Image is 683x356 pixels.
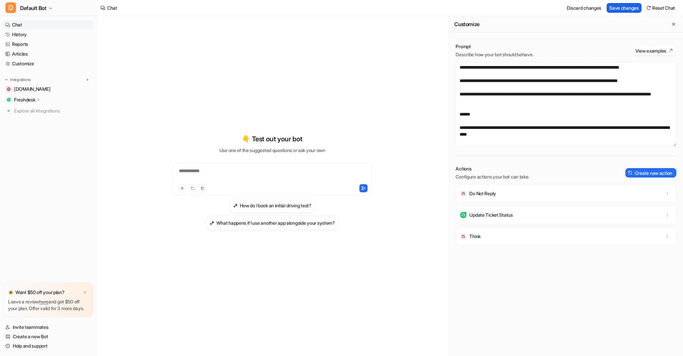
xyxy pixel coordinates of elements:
div: Chat [107,4,117,11]
a: Chat [3,20,93,29]
p: 👇 Test out your bot [242,134,302,144]
img: explore all integrations [5,108,12,114]
p: Leave a review and get $50 off your plan. Offer valid for 3 more days. [8,298,88,312]
img: reset [646,5,651,10]
a: History [3,30,93,39]
button: Discard changes [564,3,604,13]
p: Use one of the suggested questions or ask your own [219,147,325,154]
img: How do I book an initial driving test? [233,203,238,208]
button: Reset Chat [644,3,678,13]
a: Invite teammates [3,323,93,332]
a: Articles [3,49,93,59]
img: x [83,290,87,295]
a: drivingtests.co.uk[DOMAIN_NAME] [3,84,93,94]
img: create-action-icon.svg [628,170,633,175]
img: Do Not Reply icon [460,190,467,197]
span: Default Bot [20,3,47,13]
button: How do I book an initial driving test?How do I book an initial driving test? [229,198,316,213]
p: Configure actions your bot can take. [456,173,529,180]
button: Save changes [607,3,641,13]
a: Customize [3,59,93,68]
p: Integrations [10,77,31,82]
p: Think [469,233,481,240]
p: Do Not Reply [469,190,496,197]
a: Reports [3,40,93,49]
button: Create new action [625,168,676,177]
p: Actions [456,165,529,172]
a: Create a new Bot [3,332,93,341]
img: star [8,290,13,295]
p: Freshdesk [14,96,35,103]
p: Want $50 off your plan? [15,289,65,296]
img: menu_add.svg [85,77,90,82]
img: expand menu [4,77,9,82]
img: drivingtests.co.uk [7,87,11,91]
button: What happens if I use another app alongside your system?What happens if I use another app alongsi... [206,215,339,230]
a: Help and support [3,341,93,351]
button: View examples [632,46,676,55]
a: Explore all integrations [3,106,93,116]
img: What happens if I use another app alongside your system? [210,220,214,225]
h3: What happens if I use another app alongside your system? [216,219,335,226]
img: Think icon [460,233,467,240]
span: [DOMAIN_NAME] [14,86,50,92]
a: here [39,299,49,304]
span: Explore all integrations [14,105,91,116]
button: Close flyout [670,20,678,28]
img: Update Ticket Status icon [460,212,467,218]
p: Prompt [456,43,533,50]
span: D [5,2,16,13]
p: Update Ticket Status [469,212,513,218]
img: Freshdesk [7,98,11,102]
p: Describe how your bot should behave. [456,51,533,58]
h2: Customize [454,21,479,27]
button: Integrations [3,76,33,83]
h3: How do I book an initial driving test? [240,202,312,209]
